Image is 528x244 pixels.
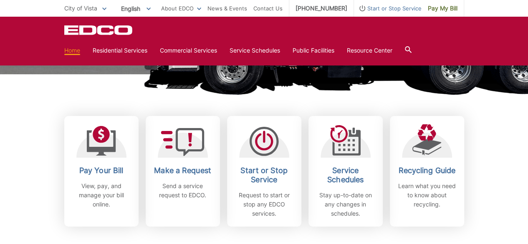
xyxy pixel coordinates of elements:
h2: Pay Your Bill [71,166,132,175]
p: Request to start or stop any EDCO services. [233,191,295,218]
a: Commercial Services [160,46,217,55]
a: Make a Request Send a service request to EDCO. [146,116,220,226]
a: Home [64,46,80,55]
a: Contact Us [253,4,283,13]
h2: Service Schedules [315,166,376,184]
p: Stay up-to-date on any changes in schedules. [315,191,376,218]
span: Pay My Bill [428,4,457,13]
span: City of Vista [64,5,97,12]
p: Learn what you need to know about recycling. [396,181,458,209]
a: About EDCO [161,4,201,13]
h2: Make a Request [152,166,214,175]
h2: Recycling Guide [396,166,458,175]
a: Resource Center [347,46,392,55]
a: News & Events [207,4,247,13]
a: Residential Services [93,46,147,55]
a: Service Schedules Stay up-to-date on any changes in schedules. [308,116,383,226]
a: Recycling Guide Learn what you need to know about recycling. [390,116,464,226]
a: Pay Your Bill View, pay, and manage your bill online. [64,116,139,226]
h2: Start or Stop Service [233,166,295,184]
a: Public Facilities [293,46,334,55]
span: English [115,2,157,15]
a: EDCD logo. Return to the homepage. [64,25,134,35]
p: Send a service request to EDCO. [152,181,214,200]
p: View, pay, and manage your bill online. [71,181,132,209]
a: Service Schedules [230,46,280,55]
